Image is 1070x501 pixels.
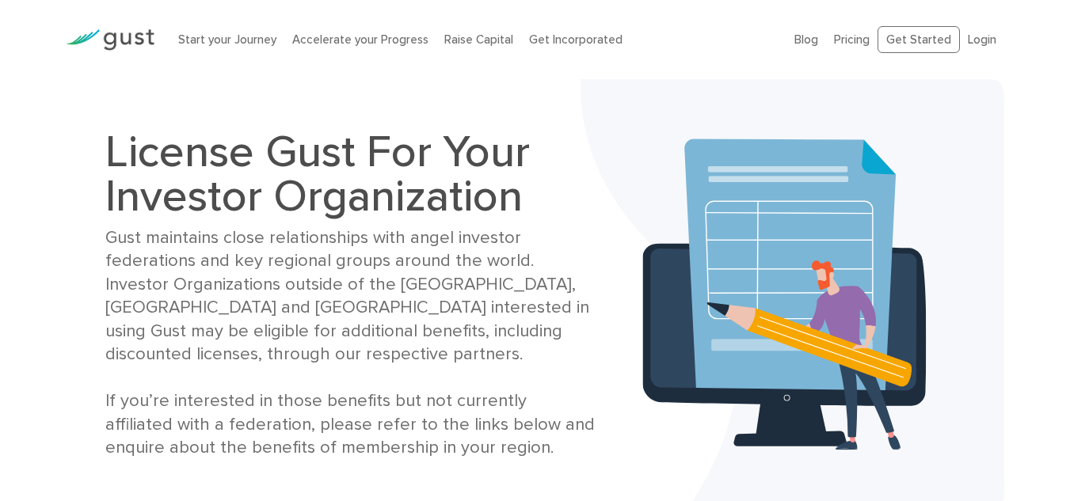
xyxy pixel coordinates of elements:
[878,26,960,54] a: Get Started
[968,32,996,47] a: Login
[794,32,818,47] a: Blog
[292,32,428,47] a: Accelerate your Progress
[444,32,513,47] a: Raise Capital
[105,226,597,460] div: Gust maintains close relationships with angel investor federations and key regional groups around...
[834,32,870,47] a: Pricing
[105,130,597,218] h1: License Gust For Your Investor Organization
[529,32,623,47] a: Get Incorporated
[66,29,154,51] img: Gust Logo
[178,32,276,47] a: Start your Journey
